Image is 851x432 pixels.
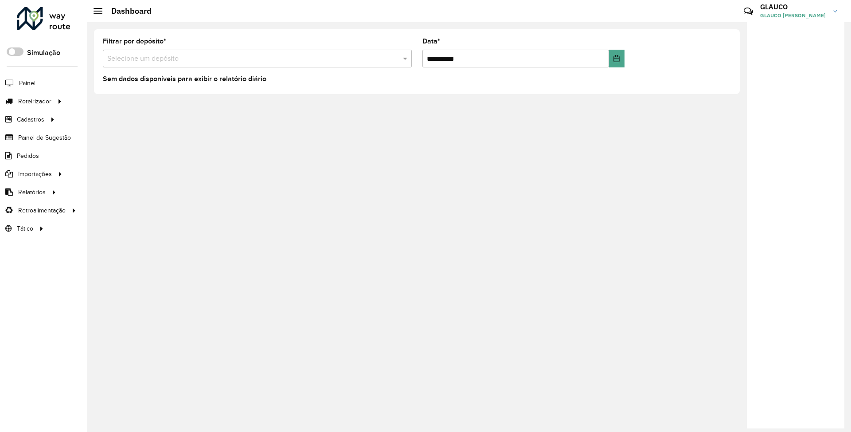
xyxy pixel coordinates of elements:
[18,188,46,197] span: Relatórios
[103,36,166,47] label: Filtrar por depósito
[18,206,66,215] span: Retroalimentação
[422,36,440,47] label: Data
[17,151,39,161] span: Pedidos
[18,97,51,106] span: Roteirizador
[18,133,71,142] span: Painel de Sugestão
[102,6,152,16] h2: Dashboard
[760,3,827,11] h3: GLAUCO
[103,74,266,84] label: Sem dados disponíveis para exibir o relatório diário
[609,50,625,67] button: Choose Date
[760,12,827,20] span: GLAUCO [PERSON_NAME]
[19,79,35,88] span: Painel
[17,224,33,233] span: Tático
[27,47,60,58] label: Simulação
[739,2,758,21] a: Contato Rápido
[17,115,44,124] span: Cadastros
[18,169,52,179] span: Importações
